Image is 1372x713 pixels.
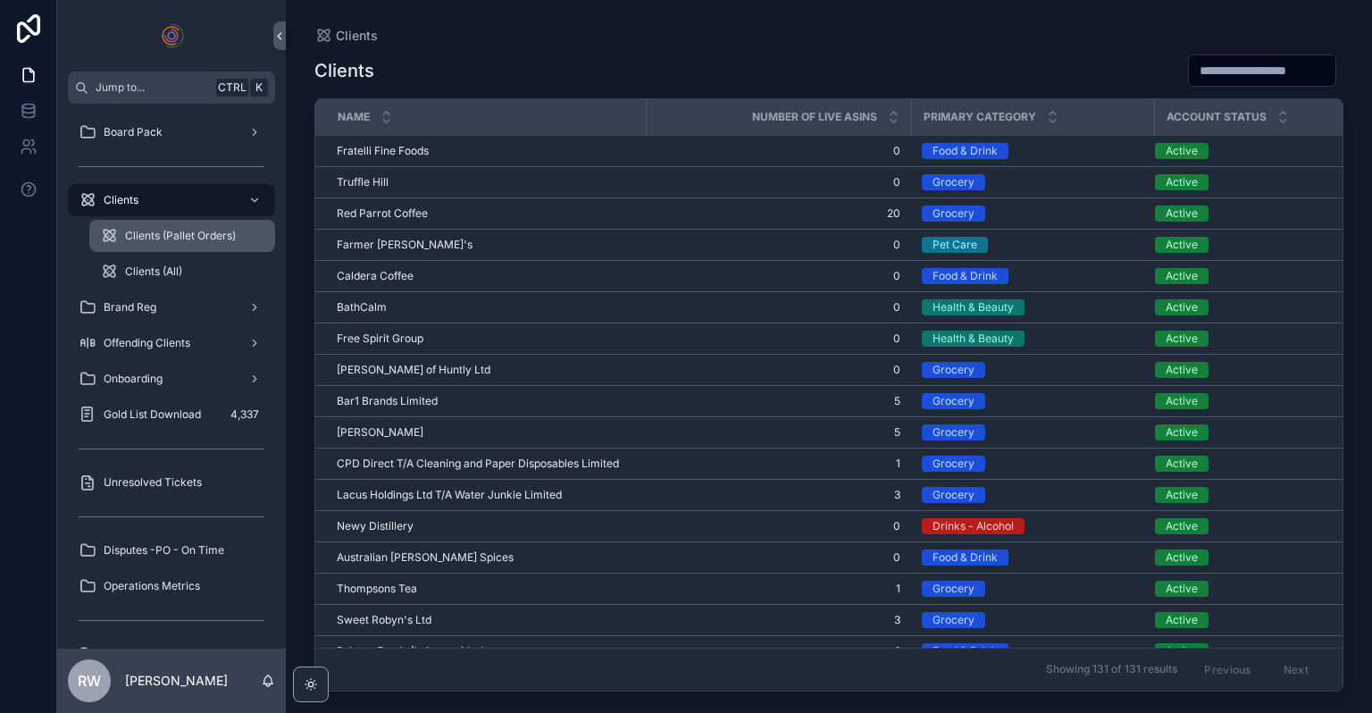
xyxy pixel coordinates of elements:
a: Active [1155,549,1340,566]
a: Active [1155,299,1340,315]
a: 0 [657,331,900,346]
span: [PERSON_NAME] [337,425,423,440]
a: Clients [314,27,378,45]
div: Pet Care [933,237,977,253]
a: Onboarding [68,363,275,395]
a: 0 [657,519,900,533]
span: Bar1 Brands Limited [337,394,438,408]
a: Active [1155,174,1340,190]
a: Gold List Download4,337 [68,398,275,431]
a: Active [1155,456,1340,472]
div: Grocery [933,456,975,472]
span: CPD Direct T/A Cleaning and Paper Disposables Limited [337,457,619,471]
span: 0 [657,300,900,315]
a: 3 [657,613,900,627]
a: Board Pack [68,116,275,148]
span: 3 [657,488,900,502]
span: 0 [657,175,900,189]
div: Active [1166,299,1198,315]
a: Active [1155,237,1340,253]
span: Newy Distillery [337,519,414,533]
span: Lacus Holdings Ltd T/A Water Junkie Limited [337,488,562,502]
span: Ctrl [216,79,248,96]
span: Number of Live ASINS [752,110,877,124]
a: Unresolved Tickets [68,466,275,499]
div: Grocery [933,612,975,628]
div: Drinks - Alcohol [933,518,1014,534]
a: Offending Clients [68,327,275,359]
div: Health & Beauty [933,331,1014,347]
a: Active [1155,581,1340,597]
span: Free Spirit Group [337,331,423,346]
a: Clients (Pallet Orders) [89,220,275,252]
a: 0 [657,363,900,377]
span: 1 [657,457,900,471]
a: Active [1155,643,1340,659]
a: Grocery [922,362,1143,378]
span: Fratelli Fine Foods [337,144,429,158]
div: Health & Beauty [933,299,1014,315]
div: Grocery [933,362,975,378]
a: 5 [657,394,900,408]
a: Active [1155,268,1340,284]
span: Board Pack [104,125,163,139]
span: [PERSON_NAME] of Huntly Ltd [337,363,490,377]
span: Account Status [1167,110,1267,124]
div: Active [1166,393,1198,409]
div: Active [1166,331,1198,347]
div: Active [1166,143,1198,159]
a: Active [1155,518,1340,534]
span: Red Parrot Coffee [337,206,428,221]
div: Active [1166,456,1198,472]
span: Caldera Coffee [337,269,414,283]
div: Active [1166,206,1198,222]
a: Grocery [922,206,1143,222]
span: 1 [657,582,900,596]
button: Jump to...CtrlK [68,71,275,104]
a: Thompsons Tea [337,582,635,596]
a: 0 [657,144,900,158]
div: Active [1166,643,1198,659]
h1: Clients [314,58,374,83]
a: Truffle Hill [337,175,635,189]
span: Showing 131 of 131 results [1046,663,1177,677]
span: Projects [104,647,146,661]
div: Grocery [933,174,975,190]
a: Newy Distillery [337,519,635,533]
a: 0 [657,238,900,252]
a: 20 [657,206,900,221]
div: Active [1166,581,1198,597]
span: 6 [657,644,900,658]
a: Brand Reg [68,291,275,323]
a: Food & Drink [922,268,1143,284]
a: Red Parrot Coffee [337,206,635,221]
a: Pet Care [922,237,1143,253]
div: Grocery [933,206,975,222]
span: Gold List Download [104,407,201,422]
a: Grocery [922,612,1143,628]
a: Fratelli Fine Foods [337,144,635,158]
a: Grocery [922,581,1143,597]
div: Food & Drink [933,643,998,659]
a: 0 [657,269,900,283]
div: Grocery [933,487,975,503]
a: Free Spirit Group [337,331,635,346]
span: Clients (Pallet Orders) [125,229,236,243]
div: Food & Drink [933,143,998,159]
a: 5 [657,425,900,440]
div: Active [1166,362,1198,378]
div: Active [1166,487,1198,503]
div: Grocery [933,581,975,597]
a: Active [1155,487,1340,503]
span: Jump to... [96,80,209,95]
div: Active [1166,174,1198,190]
a: Disputes -PO - On Time [68,534,275,566]
span: Unresolved Tickets [104,475,202,490]
a: Active [1155,331,1340,347]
